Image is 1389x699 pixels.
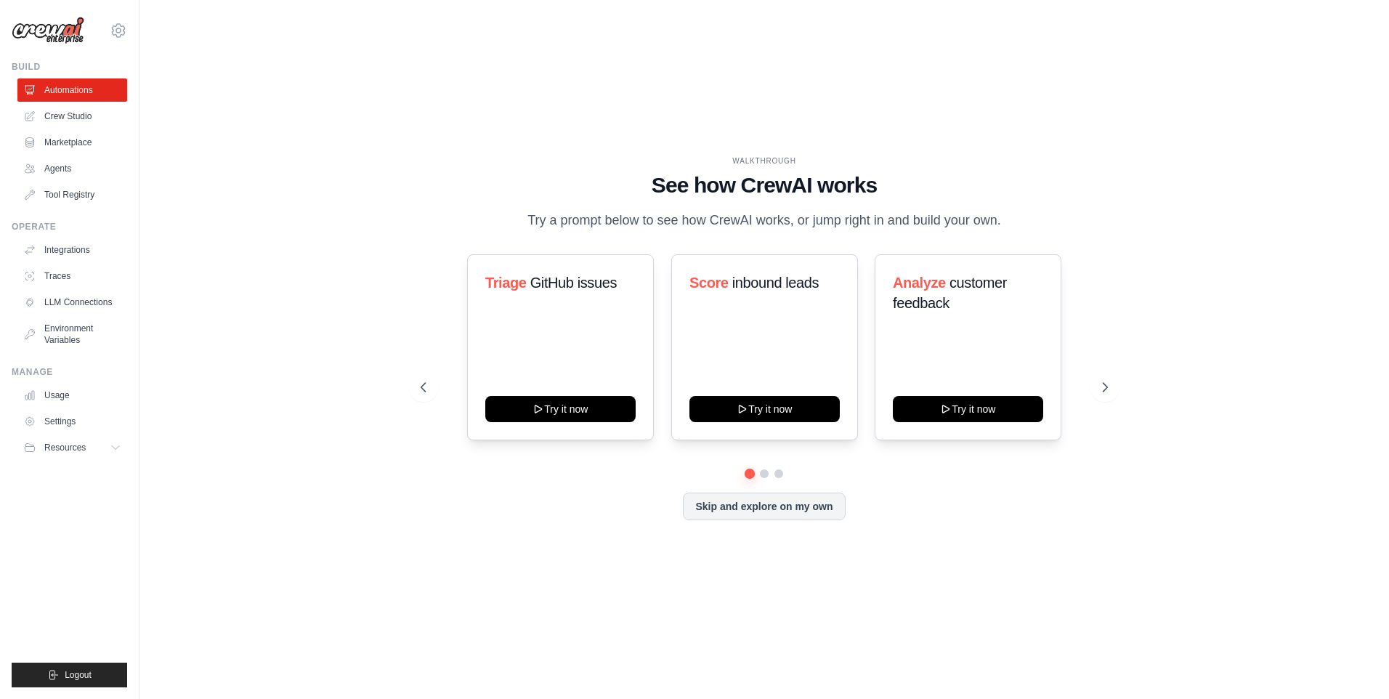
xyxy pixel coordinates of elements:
a: Traces [17,264,127,288]
div: WALKTHROUGH [421,155,1108,166]
button: Try it now [485,396,636,422]
a: Marketplace [17,131,127,154]
span: inbound leads [732,275,819,291]
h1: See how CrewAI works [421,172,1108,198]
button: Resources [17,436,127,459]
div: Operate [12,221,127,233]
a: Tool Registry [17,183,127,206]
div: Manage [12,366,127,378]
span: Analyze [893,275,946,291]
img: Logo [12,17,84,44]
span: customer feedback [893,275,1007,311]
button: Logout [12,663,127,687]
button: Try it now [893,396,1043,422]
a: Settings [17,410,127,433]
span: Resources [44,442,86,453]
span: Logout [65,669,92,681]
span: Triage [485,275,527,291]
a: Environment Variables [17,317,127,352]
a: LLM Connections [17,291,127,314]
a: Automations [17,78,127,102]
button: Try it now [689,396,840,422]
span: GitHub issues [530,275,617,291]
a: Integrations [17,238,127,262]
button: Skip and explore on my own [683,493,845,520]
a: Agents [17,157,127,180]
div: Build [12,61,127,73]
a: Crew Studio [17,105,127,128]
p: Try a prompt below to see how CrewAI works, or jump right in and build your own. [520,210,1008,231]
a: Usage [17,384,127,407]
span: Score [689,275,729,291]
